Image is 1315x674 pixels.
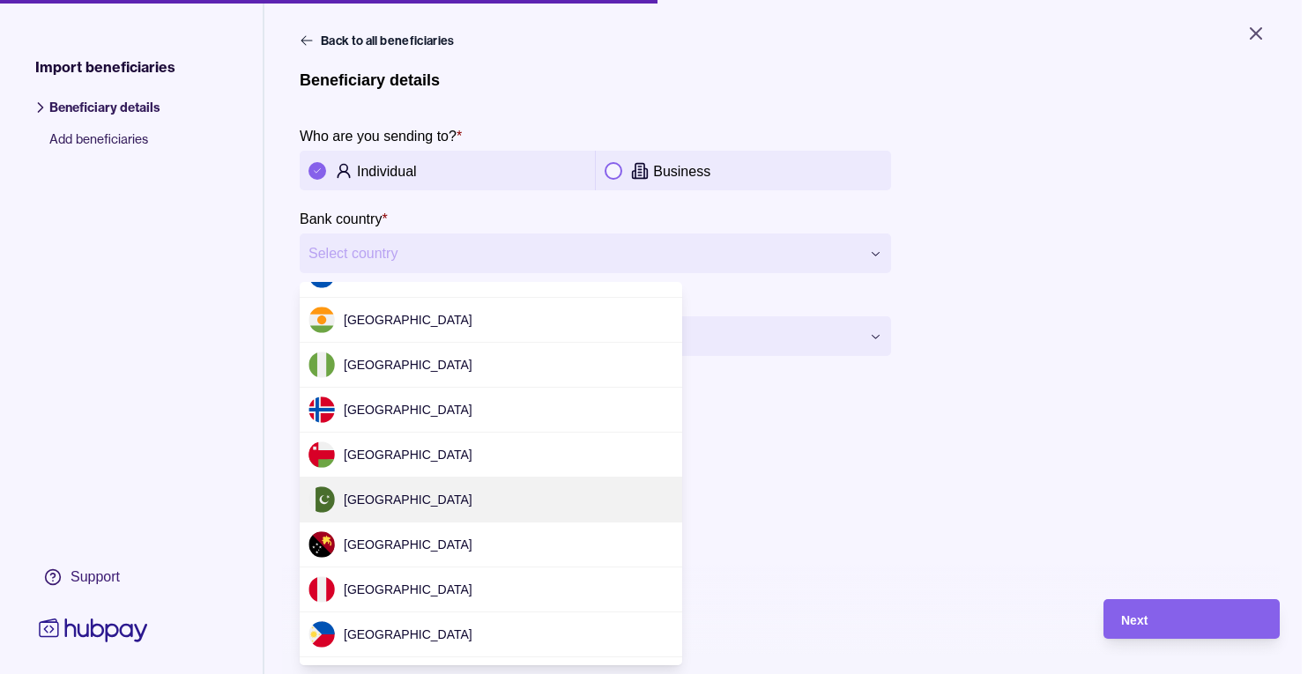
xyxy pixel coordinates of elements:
span: [GEOGRAPHIC_DATA] [344,448,472,462]
img: ng [308,352,335,378]
img: pg [308,531,335,558]
span: [GEOGRAPHIC_DATA] [344,582,472,596]
span: [GEOGRAPHIC_DATA] [344,493,472,507]
img: om [308,441,335,468]
span: [GEOGRAPHIC_DATA] [344,537,472,552]
span: [GEOGRAPHIC_DATA] [344,313,472,327]
span: [GEOGRAPHIC_DATA] [344,627,472,641]
span: [GEOGRAPHIC_DATA] [344,403,472,417]
img: pk [308,486,335,513]
img: pe [308,576,335,603]
img: ph [308,621,335,648]
img: ne [308,307,335,333]
span: Next [1121,613,1148,627]
span: [GEOGRAPHIC_DATA] [344,358,472,372]
img: no [308,396,335,423]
